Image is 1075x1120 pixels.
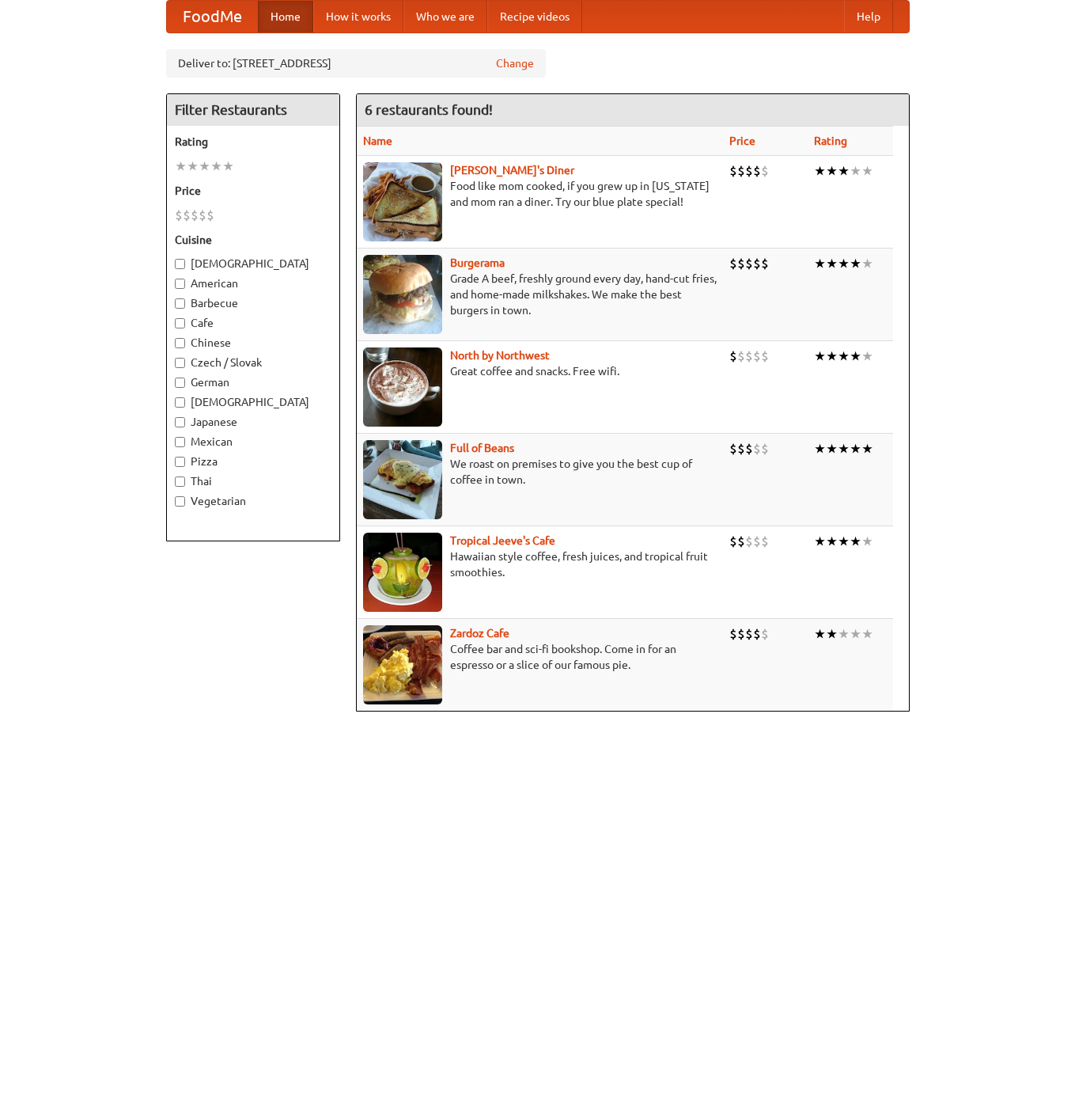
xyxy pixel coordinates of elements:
[838,255,850,272] li: ★
[175,158,187,175] li: ★
[175,473,331,489] label: Thai
[222,158,234,175] li: ★
[450,164,574,177] a: [PERSON_NAME]'s Diner
[861,347,873,365] li: ★
[175,256,331,271] label: [DEMOGRAPHIC_DATA]
[737,533,745,550] li: $
[450,349,550,362] a: North by Northwest
[450,627,509,640] b: Zardoz Cafe
[175,434,331,450] label: Mexican
[850,533,861,550] li: ★
[753,347,761,365] li: $
[814,440,826,457] li: ★
[814,162,826,180] li: ★
[175,496,185,507] input: Vegetarian
[737,347,745,365] li: $
[838,440,850,457] li: ★
[175,437,185,447] input: Mexican
[761,533,769,550] li: $
[861,625,873,643] li: ★
[258,1,313,32] a: Home
[175,279,185,289] input: American
[363,549,717,580] p: Hawaiian style coffee, fresh juices, and tropical fruit smoothies.
[450,534,555,547] a: Tropical Jeeve's Cafe
[496,55,534,71] a: Change
[313,1,403,32] a: How it works
[175,378,185,388] input: German
[365,102,493,117] ng-pluralize: 6 restaurants found!
[175,315,331,331] label: Cafe
[175,232,331,248] h5: Cuisine
[175,338,185,348] input: Chinese
[729,255,737,272] li: $
[363,533,442,612] img: jeeves.jpg
[814,135,847,147] a: Rating
[850,625,861,643] li: ★
[175,259,185,269] input: [DEMOGRAPHIC_DATA]
[737,440,745,457] li: $
[729,162,737,180] li: $
[861,162,873,180] li: ★
[761,440,769,457] li: $
[753,533,761,550] li: $
[363,178,717,210] p: Food like mom cooked, if you grew up in [US_STATE] and mom ran a diner. Try our blue plate special!
[761,162,769,180] li: $
[175,275,331,291] label: American
[175,394,331,410] label: [DEMOGRAPHIC_DATA]
[187,158,199,175] li: ★
[861,255,873,272] li: ★
[838,347,850,365] li: ★
[175,318,185,328] input: Cafe
[850,440,861,457] li: ★
[199,158,210,175] li: ★
[737,625,745,643] li: $
[761,625,769,643] li: $
[175,134,331,150] h5: Rating
[753,162,761,180] li: $
[737,162,745,180] li: $
[814,533,826,550] li: ★
[753,440,761,457] li: $
[745,347,753,365] li: $
[363,271,717,318] p: Grade A beef, freshly ground every day, hand-cut fries, and home-made milkshakes. We make the bes...
[826,162,838,180] li: ★
[363,363,717,379] p: Great coffee and snacks. Free wifi.
[826,347,838,365] li: ★
[363,440,442,519] img: beans.jpg
[167,94,339,126] h4: Filter Restaurants
[166,49,546,78] div: Deliver to: [STREET_ADDRESS]
[814,347,826,365] li: ★
[761,347,769,365] li: $
[175,183,331,199] h5: Price
[761,255,769,272] li: $
[175,358,185,368] input: Czech / Slovak
[826,533,838,550] li: ★
[487,1,582,32] a: Recipe videos
[175,374,331,390] label: German
[826,255,838,272] li: ★
[745,162,753,180] li: $
[850,162,861,180] li: ★
[403,1,487,32] a: Who we are
[363,347,442,427] img: north.jpg
[450,442,514,454] b: Full of Beans
[861,533,873,550] li: ★
[844,1,893,32] a: Help
[850,255,861,272] li: ★
[191,207,199,224] li: $
[363,641,717,673] p: Coffee bar and sci-fi bookshop. Come in for an espresso or a slice of our famous pie.
[838,533,850,550] li: ★
[737,255,745,272] li: $
[729,533,737,550] li: $
[729,347,737,365] li: $
[363,162,442,241] img: sallys.jpg
[175,397,185,408] input: [DEMOGRAPHIC_DATA]
[175,298,185,309] input: Barbecue
[729,440,737,457] li: $
[814,255,826,272] li: ★
[861,440,873,457] li: ★
[745,625,753,643] li: $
